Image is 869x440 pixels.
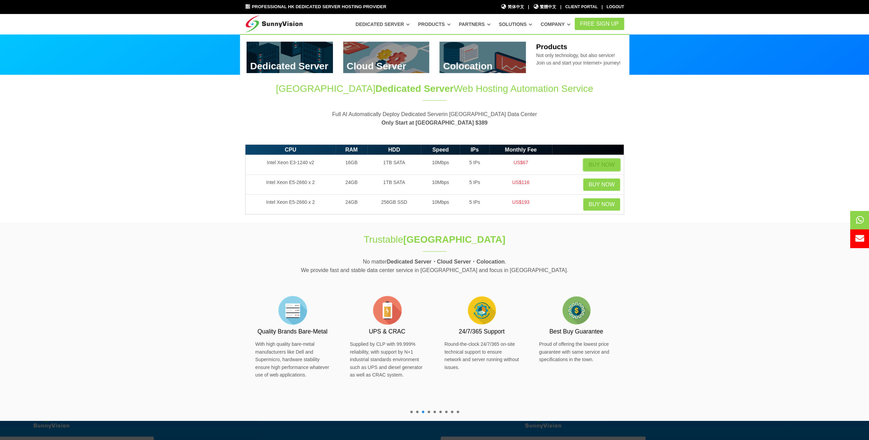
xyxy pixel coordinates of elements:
a: FREE Sign Up [575,18,624,30]
li: | [602,4,603,10]
td: 16GB [336,155,367,175]
a: Buy Now [583,198,620,211]
a: Products [418,18,451,30]
img: flat-server-alt.png [276,293,310,327]
span: Dedicated Server [375,83,453,94]
td: 10Mbps [421,195,460,214]
h3: Quality Brands Bare-Metal [255,327,330,336]
td: 5 IPs [460,195,489,214]
p: Full AI Automatically Deploy Dedicated Serverin [GEOGRAPHIC_DATA] Data Center [245,110,624,127]
a: Buy Now [583,179,620,191]
strong: [GEOGRAPHIC_DATA] [403,234,505,245]
img: flat-price.png [559,293,593,327]
div: Dedicated Server [240,34,629,80]
span: Not only technology, but also service! Join us and start your Internet+ journey! [536,53,620,66]
strong: Dedicated Server・Cloud Server・Colocation [387,259,505,265]
li: | [528,4,529,10]
img: flat-battery.png [370,293,404,327]
h3: Best Buy Guarantee [539,327,614,336]
a: Partners [459,18,491,30]
p: Supplied by CLP with 99.999% reliability, with support by N+1 industrial standards environment su... [350,340,424,379]
td: Intel Xeon E5-2660 x 2 [245,195,336,214]
td: 10Mbps [421,155,460,175]
b: Products [536,43,567,51]
li: | [560,4,561,10]
th: HDD [367,144,421,155]
p: No matter . We provide fast and stable data center service in [GEOGRAPHIC_DATA] and focus in [GEO... [245,257,624,275]
strong: Only Start at [GEOGRAPHIC_DATA] $389 [381,120,488,126]
td: US$67 [489,155,552,175]
p: Round-the-clock 24/7/365 on-site technical support to ensure network and server running without i... [445,340,519,371]
td: 1TB SATA [367,155,421,175]
td: US$116 [489,175,552,195]
a: 简体中文 [501,4,524,10]
td: 5 IPs [460,155,489,175]
th: Monthly Fee [489,144,552,155]
th: Speed [421,144,460,155]
h3: 24/7/365 Support [445,327,519,336]
p: With high quality bare-metal manufacturers like Dell and Supermicro, hardware stability ensure hi... [255,340,330,379]
a: Company [541,18,571,30]
td: 10Mbps [421,175,460,195]
th: CPU [245,144,336,155]
h1: [GEOGRAPHIC_DATA] Web Hosting Automation Service [245,82,624,95]
a: Dedicated Server [355,18,410,30]
div: Client Portal [565,4,598,10]
td: 24GB [336,195,367,214]
td: 1TB SATA [367,175,421,195]
a: 繁體中文 [533,4,557,10]
span: Professional HK Dedicated Server Hosting Provider [252,4,386,9]
h3: UPS & CRAC [350,327,424,336]
a: Buy Now [583,159,620,171]
th: IPs [460,144,489,155]
th: RAM [336,144,367,155]
td: Intel Xeon E5-2660 x 2 [245,175,336,195]
p: Proud of offering the lowest price guarantee with same service and specifications in the town. [539,340,614,363]
td: 24GB [336,175,367,195]
a: Solutions [499,18,532,30]
td: 256GB SSD [367,195,421,214]
h1: Trustable [321,233,548,246]
td: Intel Xeon E3-1240 v2 [245,155,336,175]
img: flat-cog-cycle.png [465,293,499,327]
a: Logout [606,4,624,9]
td: US$193 [489,195,552,214]
td: 5 IPs [460,175,489,195]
